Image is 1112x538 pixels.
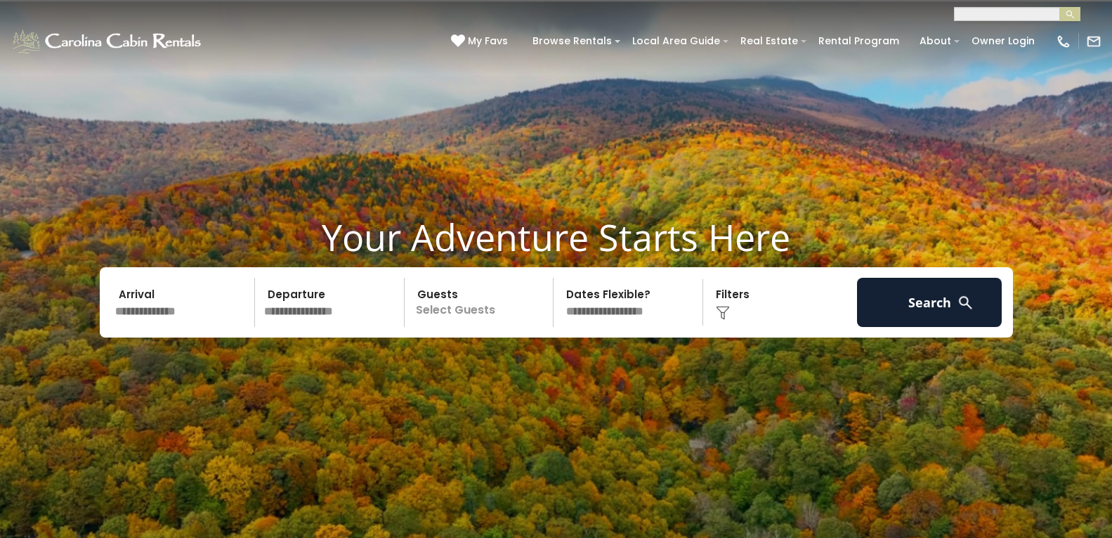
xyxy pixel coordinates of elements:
[957,294,974,312] img: search-regular-white.png
[1056,34,1071,49] img: phone-regular-white.png
[468,34,508,49] span: My Favs
[525,30,619,52] a: Browse Rentals
[1086,34,1101,49] img: mail-regular-white.png
[913,30,958,52] a: About
[733,30,805,52] a: Real Estate
[811,30,906,52] a: Rental Program
[11,27,205,56] img: White-1-1-2.png
[409,278,554,327] p: Select Guests
[857,278,1002,327] button: Search
[11,215,1101,259] h1: Your Adventure Starts Here
[451,34,511,49] a: My Favs
[716,306,730,320] img: filter--v1.png
[964,30,1042,52] a: Owner Login
[625,30,727,52] a: Local Area Guide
